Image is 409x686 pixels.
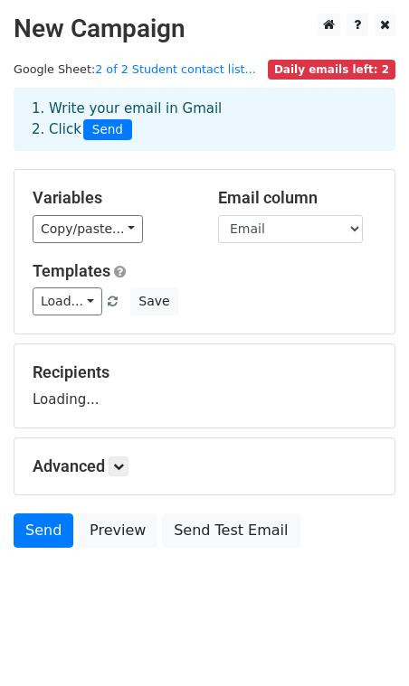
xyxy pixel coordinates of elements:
a: Templates [33,261,110,280]
h5: Variables [33,188,191,208]
h5: Email column [218,188,376,208]
h5: Advanced [33,456,376,476]
div: 1. Write your email in Gmail 2. Click [18,99,391,140]
a: 2 of 2 Student contact list... [95,62,256,76]
small: Google Sheet: [14,62,256,76]
h2: New Campaign [14,14,395,44]
a: Send Test Email [162,513,300,548]
span: Send [83,119,132,141]
a: Send [14,513,73,548]
span: Daily emails left: 2 [268,60,395,80]
a: Copy/paste... [33,215,143,243]
div: Loading... [33,362,376,409]
a: Load... [33,287,102,315]
a: Daily emails left: 2 [268,62,395,76]
h5: Recipients [33,362,376,382]
button: Save [130,287,177,315]
a: Preview [78,513,157,548]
